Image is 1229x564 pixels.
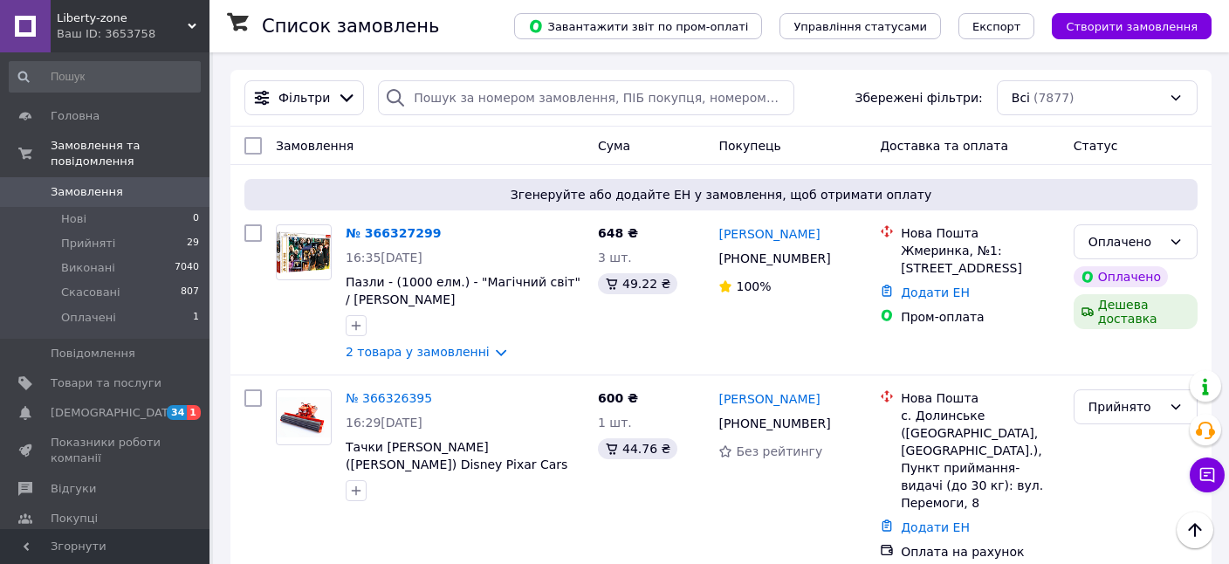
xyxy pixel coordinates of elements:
div: Нова Пошта [901,389,1060,407]
h1: Список замовлень [262,16,439,37]
span: Cума [598,139,630,153]
span: 0 [193,211,199,227]
input: Пошук [9,61,201,93]
a: Фото товару [276,224,332,280]
a: Створити замовлення [1034,18,1212,32]
a: [PERSON_NAME] [718,390,820,408]
a: № 366327299 [346,226,441,240]
span: Товари та послуги [51,375,161,391]
span: 1 шт. [598,416,632,430]
div: с. Долинське ([GEOGRAPHIC_DATA], [GEOGRAPHIC_DATA].), Пункт приймання-видачі (до 30 кг): вул. Пер... [901,407,1060,512]
img: Фото товару [277,225,331,279]
span: [PHONE_NUMBER] [718,251,830,265]
span: Фільтри [278,89,330,107]
span: 29 [187,236,199,251]
a: Фото товару [276,389,332,445]
a: № 366326395 [346,391,432,405]
span: Експорт [972,20,1021,33]
span: Статус [1074,139,1118,153]
a: Додати ЕН [901,285,970,299]
button: Завантажити звіт по пром-оплаті [514,13,762,39]
span: (7877) [1033,91,1075,105]
span: [DEMOGRAPHIC_DATA] [51,405,180,421]
button: Управління статусами [779,13,941,39]
span: Згенеруйте або додайте ЕН у замовлення, щоб отримати оплату [251,186,1191,203]
span: Головна [51,108,100,124]
span: 1 [193,310,199,326]
span: Скасовані [61,285,120,300]
a: Пазли - (1000 елм.) - "Магічний світ" / [PERSON_NAME] [346,275,580,306]
div: 44.76 ₴ [598,438,677,459]
img: Фото товару [277,397,331,437]
div: Нова Пошта [901,224,1060,242]
span: Доставка та оплата [880,139,1008,153]
span: Замовлення [276,139,354,153]
span: 3 шт. [598,251,632,265]
div: 49.22 ₴ [598,273,677,294]
input: Пошук за номером замовлення, ПІБ покупця, номером телефону, Email, номером накладної [378,80,793,115]
span: Збережені фільтри: [855,89,982,107]
span: 1 [187,405,201,420]
span: Прийняті [61,236,115,251]
div: Прийнято [1088,397,1162,416]
span: Завантажити звіт по пром-оплаті [528,18,748,34]
span: 100% [736,279,771,293]
span: 7040 [175,260,199,276]
button: Наверх [1177,512,1213,548]
div: Оплачено [1088,232,1162,251]
div: Жмеринка, №1: [STREET_ADDRESS] [901,242,1060,277]
span: Liberty-zone [57,10,188,26]
span: 16:35[DATE] [346,251,422,265]
span: Замовлення та повідомлення [51,138,209,169]
div: Ваш ID: 3653758 [57,26,209,42]
span: 807 [181,285,199,300]
button: Створити замовлення [1052,13,1212,39]
button: Експорт [958,13,1035,39]
span: 648 ₴ [598,226,638,240]
span: [PHONE_NUMBER] [718,416,830,430]
span: Покупець [718,139,780,153]
span: Виконані [61,260,115,276]
div: Оплачено [1074,266,1168,287]
span: Всі [1012,89,1030,107]
div: Пром-оплата [901,308,1060,326]
span: Відгуки [51,481,96,497]
a: Тачки [PERSON_NAME] ([PERSON_NAME]) Disney Pixar Cars Deluxe [PERSON_NAME]. [PERSON_NAME] Тачки К... [346,440,567,524]
span: Створити замовлення [1066,20,1198,33]
span: 16:29[DATE] [346,416,422,430]
span: Замовлення [51,184,123,200]
span: Показники роботи компанії [51,435,161,466]
span: 34 [167,405,187,420]
span: Нові [61,211,86,227]
button: Чат з покупцем [1190,457,1225,492]
span: Оплачені [61,310,116,326]
span: 600 ₴ [598,391,638,405]
a: Додати ЕН [901,520,970,534]
a: [PERSON_NAME] [718,225,820,243]
span: Без рейтингу [736,444,822,458]
span: Управління статусами [793,20,927,33]
span: Покупці [51,511,98,526]
a: 2 товара у замовленні [346,345,490,359]
span: Повідомлення [51,346,135,361]
div: Оплата на рахунок [901,543,1060,561]
div: Дешева доставка [1074,294,1198,329]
